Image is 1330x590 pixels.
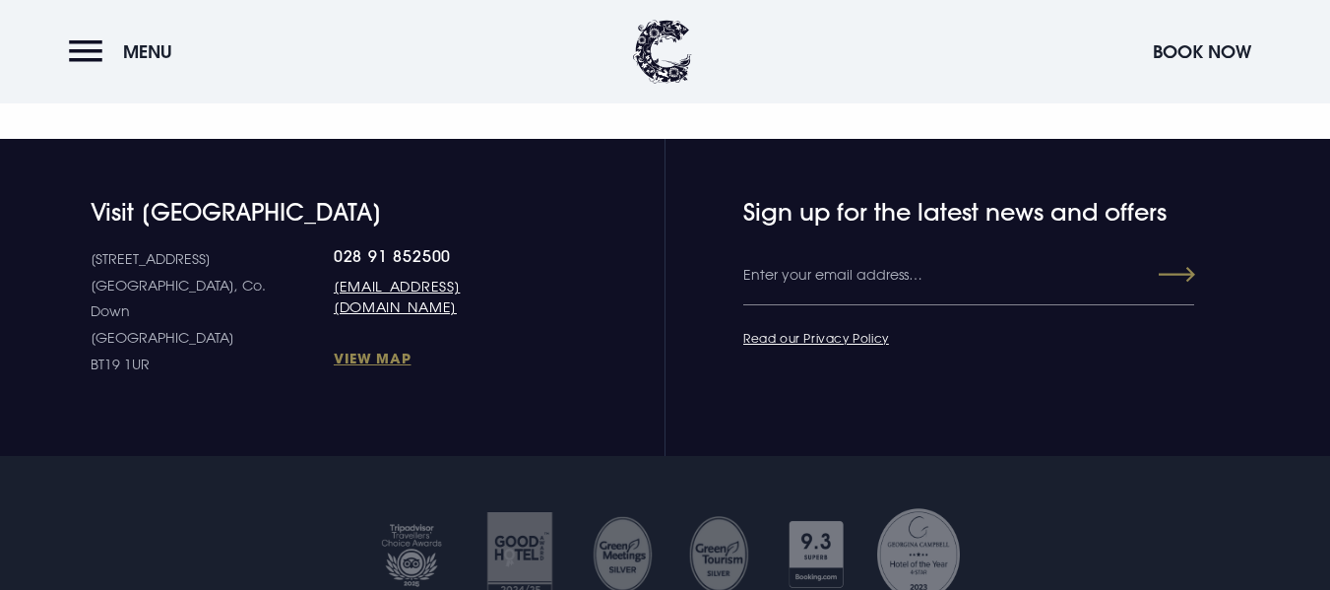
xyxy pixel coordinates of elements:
button: Submit [1124,257,1195,293]
a: View Map [334,349,544,367]
a: 028 91 852500 [334,246,544,266]
p: [STREET_ADDRESS] [GEOGRAPHIC_DATA], Co. Down [GEOGRAPHIC_DATA] BT19 1UR [91,246,334,377]
img: Clandeboye Lodge [633,20,692,84]
a: [EMAIL_ADDRESS][DOMAIN_NAME] [334,276,544,317]
h4: Sign up for the latest news and offers [743,198,1119,227]
span: Menu [123,40,172,63]
input: Enter your email address… [743,246,1194,305]
h4: Visit [GEOGRAPHIC_DATA] [91,198,544,227]
button: Menu [69,31,182,73]
button: Book Now [1143,31,1261,73]
a: Read our Privacy Policy [743,330,889,346]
